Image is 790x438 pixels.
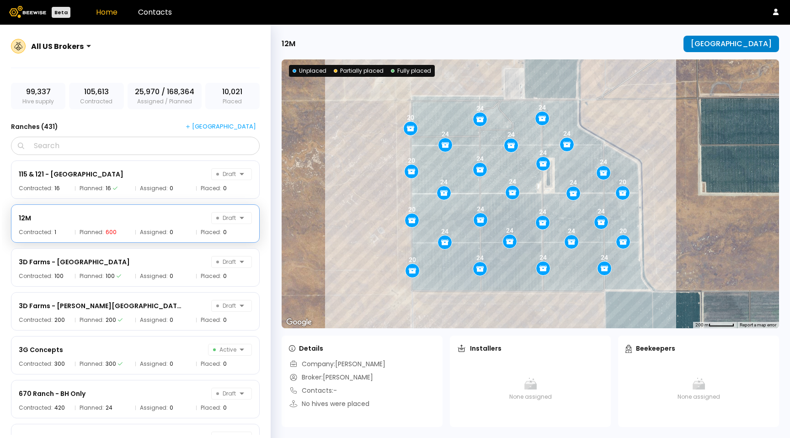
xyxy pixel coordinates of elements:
div: Beekeepers [625,344,675,353]
div: 24 [539,104,546,111]
span: 200 m [695,322,709,327]
span: Assigned: [140,230,168,235]
span: Draft [216,388,236,399]
div: Contacts: - [289,386,337,395]
div: Installers [457,344,502,353]
div: Hive supply [11,83,65,109]
div: 16 [54,186,60,191]
span: Planned: [80,405,104,411]
span: Contracted: [19,230,53,235]
div: 0 [223,186,227,191]
div: 0 [170,186,173,191]
div: [GEOGRAPHIC_DATA] [186,123,256,131]
span: Planned: [80,186,104,191]
button: [GEOGRAPHIC_DATA] [683,36,779,52]
div: 16 [106,186,111,191]
div: 20 [408,206,416,213]
span: Assigned: [140,317,168,323]
div: 20 [409,256,416,263]
div: 115 & 121 - [GEOGRAPHIC_DATA] [19,169,123,180]
div: 0 [170,230,173,235]
span: Assigned: [140,273,168,279]
span: 10,021 [222,86,242,97]
div: 300 [106,361,116,367]
div: 3D Farms - [GEOGRAPHIC_DATA] [19,256,130,267]
div: None assigned [457,359,603,419]
span: Assigned: [140,361,168,367]
div: [GEOGRAPHIC_DATA] [691,40,772,48]
span: Placed: [201,405,221,411]
div: 24 [476,105,484,112]
span: Contracted: [19,405,53,411]
div: 0 [170,273,173,279]
div: 0 [170,317,173,323]
div: Details [289,344,323,353]
h3: Ranches ( 431 ) [11,120,58,133]
div: Fully placed [391,67,431,75]
div: 1 [54,230,56,235]
div: 24 [539,149,547,156]
div: Broker: [PERSON_NAME] [289,373,373,382]
span: Draft [216,256,236,267]
div: 24 [476,155,484,162]
span: Active [213,344,236,355]
span: Planned: [80,273,104,279]
div: 24 [441,228,448,235]
div: Contracted [69,83,123,109]
div: 0 [170,405,173,411]
div: 24 [442,130,449,138]
div: 200 [54,317,65,323]
div: 0 [223,405,227,411]
span: 99,337 [26,86,51,97]
div: 0 [223,317,227,323]
div: 100 [106,273,115,279]
div: 24 [476,254,484,262]
div: 24 [568,227,575,235]
div: 20 [619,178,626,186]
button: Map Scale: 200 m per 52 pixels [693,322,737,328]
div: 20 [408,157,415,164]
img: Beewise logo [9,6,46,18]
div: 0 [223,230,227,235]
span: Placed: [201,361,221,367]
div: 420 [54,405,65,411]
div: 24 [106,405,112,411]
div: 24 [509,178,516,185]
span: Assigned: [140,186,168,191]
span: Draft [216,300,236,311]
span: Contracted: [19,273,53,279]
a: Open this area in Google Maps (opens a new window) [284,316,314,328]
span: 25,970 / 168,364 [135,86,194,97]
div: 24 [600,158,607,166]
a: Report a map error [740,322,776,327]
div: 300 [54,361,65,367]
span: Planned: [80,361,104,367]
span: Draft [216,169,236,180]
div: Assigned / Planned [128,83,202,109]
div: 0 [170,361,173,367]
div: 12M [19,213,31,224]
div: 24 [440,178,448,186]
span: Contracted: [19,317,53,323]
div: None assigned [625,359,772,419]
div: 20 [407,114,414,121]
span: Placed: [201,317,221,323]
a: Contacts [138,7,172,17]
div: 24 [506,227,513,234]
div: 24 [601,254,608,261]
span: 105,613 [84,86,109,97]
div: 0 [223,273,227,279]
div: Partially placed [334,67,384,75]
div: All US Brokers [31,41,84,52]
div: No hives were placed [289,399,369,409]
div: 24 [570,179,577,186]
span: Placed: [201,273,221,279]
div: 200 [106,317,116,323]
span: Contracted: [19,361,53,367]
div: 24 [563,130,571,137]
div: 670 Ranch - BH Only [19,388,85,399]
div: Beta [52,7,70,18]
div: 20 [619,227,627,235]
div: Placed [205,83,260,109]
div: 24 [477,205,484,213]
